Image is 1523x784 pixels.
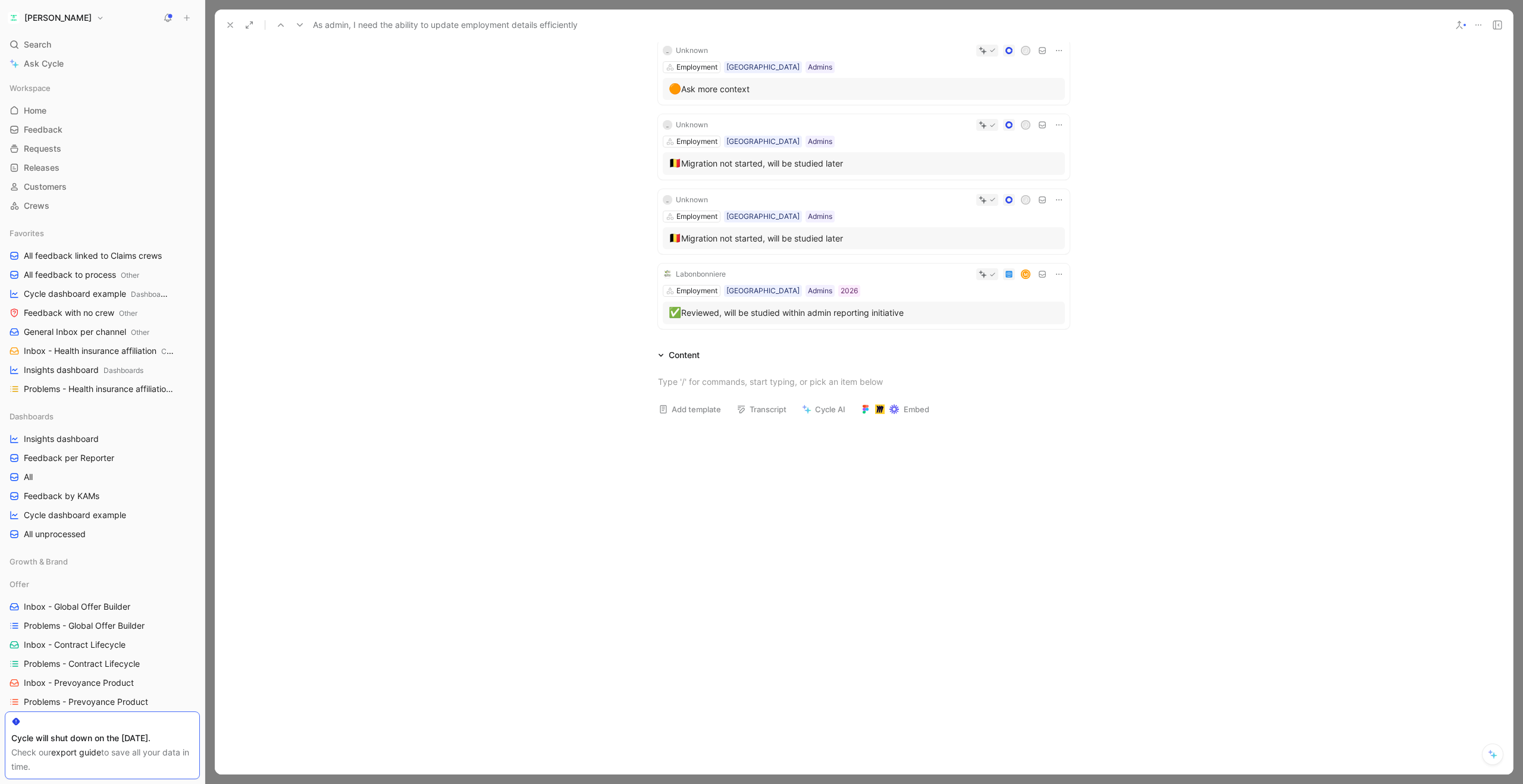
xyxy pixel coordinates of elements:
span: Requests [24,143,61,155]
a: Cycle dashboard exampleDashboards [5,285,200,303]
p: Ask more context [669,81,1059,97]
a: Home [5,102,200,120]
a: export guide [51,747,101,757]
div: Dashboards [5,407,200,425]
div: Favorites [5,224,200,242]
div: j [1022,196,1030,203]
a: General Inbox per channelOther [5,323,200,341]
div: Admins [808,211,832,222]
a: All feedback to processOther [5,266,200,284]
a: All unprocessed [5,525,200,543]
span: Insights dashboard [24,364,143,377]
span: 🇧🇪 [669,232,681,244]
div: Growth & Brand [5,553,200,570]
button: Embed [855,401,935,418]
a: Feedback by KAMs [5,487,200,505]
div: _ [663,195,672,205]
a: Problems - Prevoyance Product [5,693,200,711]
span: Offer [10,578,29,590]
a: Inbox - Prevoyance Product [5,674,200,692]
div: Search [5,36,200,54]
span: Customers [24,181,67,193]
a: Feedback with no crewOther [5,304,200,322]
div: Workspace [5,79,200,97]
a: Crews [5,197,200,215]
div: Growth & Brand [5,553,200,574]
div: Unknown [676,119,708,131]
p: Migration not started, will be studied later [669,156,1059,171]
a: Inbox - Contract Lifecycle [5,636,200,654]
a: Problems - Global Offer Builder [5,617,200,635]
a: Ask Cycle [5,55,200,73]
span: Dashboards [10,410,54,422]
a: Insights dashboardDashboards [5,361,200,379]
span: General Inbox per channel [24,326,149,338]
span: 🇧🇪 [669,157,681,169]
div: _ [663,46,672,55]
div: Employment [676,285,717,297]
div: Cycle will shut down on the [DATE]. [11,731,193,745]
span: Dashboards [104,366,143,375]
span: All feedback to process [24,269,139,281]
span: Growth & Brand [10,556,68,567]
span: Feedback per Reporter [24,452,114,464]
div: Content [669,348,700,362]
span: All unprocessed [24,528,86,540]
p: Migration not started, will be studied later [669,231,1059,246]
div: Employment [676,136,717,148]
button: Transcript [731,401,792,418]
a: Inbox - Health insurance affiliationCustomer Enablement [5,342,200,360]
a: Releases [5,159,200,177]
span: Crews [24,200,49,212]
div: [GEOGRAPHIC_DATA] [726,136,800,148]
span: Cycle dashboard example [24,288,169,300]
span: 🟠 [669,83,681,95]
div: 2026 [841,285,858,297]
h1: [PERSON_NAME] [24,12,92,23]
a: All feedback linked to Claims crews [5,247,200,265]
p: Reviewed, will be studied within admin reporting initiative [669,305,1059,321]
a: Customers [5,178,200,196]
span: Customer Enablement [161,347,234,356]
span: Home [24,105,46,117]
div: Employment [676,61,717,73]
button: Cycle AI [797,401,851,418]
div: [GEOGRAPHIC_DATA] [726,211,800,222]
span: Problems - Global Offer Builder [24,620,145,632]
div: M [1022,271,1030,278]
div: Labonbonniere [676,268,726,280]
span: Inbox - Health insurance affiliation [24,345,176,357]
span: As admin, I need the ability to update employment details efficiently [313,18,578,32]
span: Dashboards [131,290,171,299]
div: j [1022,46,1030,54]
a: Problems - Contract Lifecycle [5,655,200,673]
span: Inbox - Global Offer Builder [24,601,130,613]
span: Cycle dashboard example [24,509,126,521]
div: Admins [808,61,832,73]
div: Unknown [676,194,708,206]
span: All feedback linked to Claims crews [24,250,162,262]
div: _ [663,120,672,130]
span: Other [119,309,137,318]
span: All [24,471,33,483]
span: Search [24,37,51,52]
div: Offer [5,575,200,593]
div: [GEOGRAPHIC_DATA] [726,61,800,73]
div: Employment [676,211,717,222]
span: Feedback with no crew [24,307,137,319]
span: Inbox - Contract Lifecycle [24,639,126,651]
span: Favorites [10,227,44,239]
span: Feedback by KAMs [24,490,99,502]
div: j [1022,121,1030,129]
a: Cycle dashboard example [5,506,200,524]
a: Inbox - Global Offer Builder [5,598,200,616]
button: Alan[PERSON_NAME] [5,10,107,26]
span: Feedback [24,124,62,136]
span: Problems - Health insurance affiliation [24,383,177,396]
span: Problems - Prevoyance Product [24,696,148,708]
span: Customer Enablement [176,385,249,394]
div: Content [653,348,704,362]
img: logo [663,269,672,279]
a: Problems - Health insurance affiliationCustomer Enablement [5,380,200,398]
span: Inbox - Prevoyance Product [24,677,134,689]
